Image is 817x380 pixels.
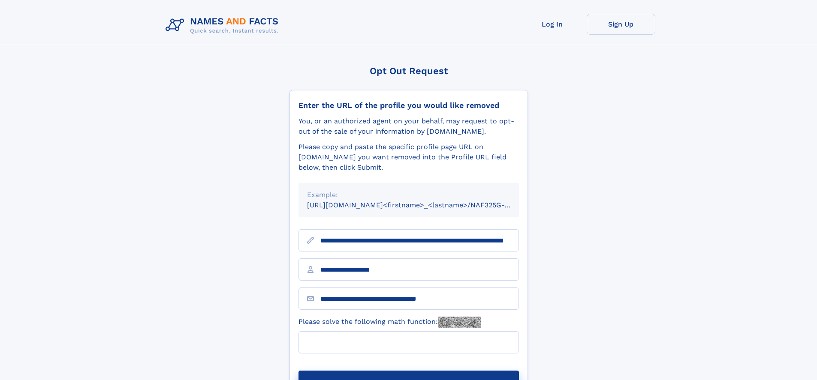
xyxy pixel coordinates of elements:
div: Opt Out Request [289,66,528,76]
div: Please copy and paste the specific profile page URL on [DOMAIN_NAME] you want removed into the Pr... [298,142,519,173]
div: You, or an authorized agent on your behalf, may request to opt-out of the sale of your informatio... [298,116,519,137]
small: [URL][DOMAIN_NAME]<firstname>_<lastname>/NAF325G-xxxxxxxx [307,201,535,209]
a: Log In [518,14,587,35]
img: Logo Names and Facts [162,14,286,37]
div: Example: [307,190,510,200]
div: Enter the URL of the profile you would like removed [298,101,519,110]
a: Sign Up [587,14,655,35]
label: Please solve the following math function: [298,317,481,328]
